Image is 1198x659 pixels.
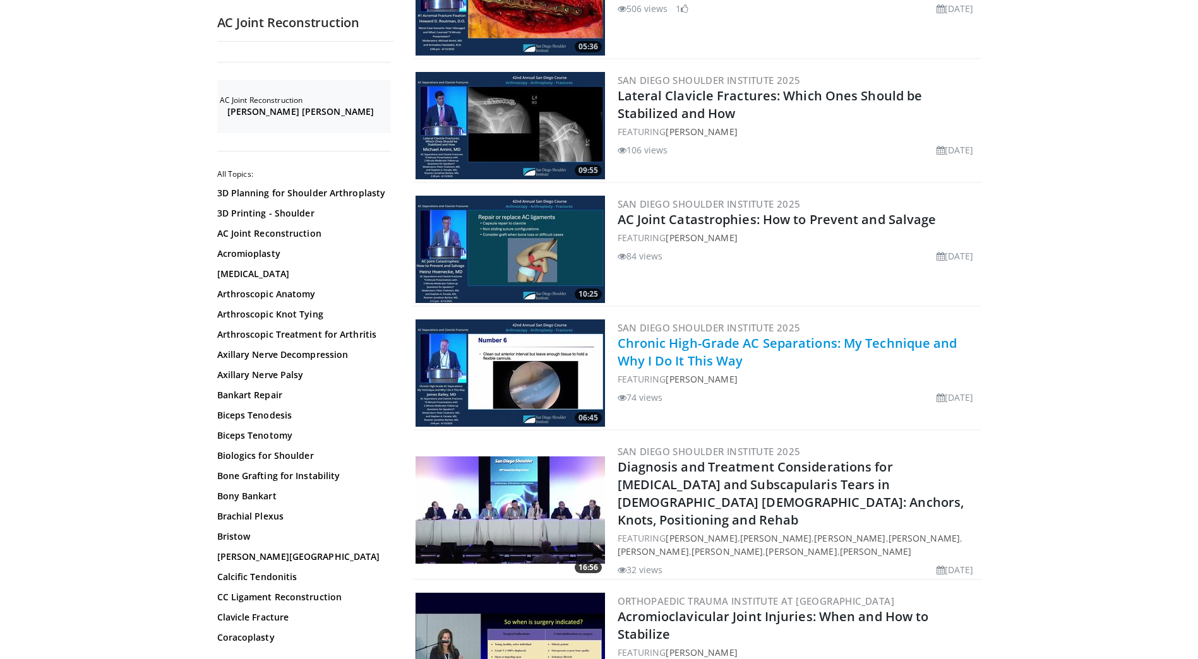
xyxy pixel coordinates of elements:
li: 1 [676,2,688,15]
li: [DATE] [937,563,974,576]
a: 3D Planning for Shoulder Arthroplasty [217,187,388,199]
div: FEATURING [618,646,979,659]
a: Acromioplasty [217,247,388,260]
a: Diagnosis and Treatment Considerations for [MEDICAL_DATA] and Subscapularis Tears in [DEMOGRAPHIC... [618,458,964,528]
a: 16:56 [416,456,605,564]
a: 10:25 [416,196,605,303]
span: 06:45 [575,412,602,424]
a: [PERSON_NAME] [666,232,737,244]
img: b6443022-8787-4548-a649-a4d05826d39f.300x170_q85_crop-smart_upscale.jpg [416,72,605,179]
a: Arthroscopic Anatomy [217,288,388,300]
a: San Diego Shoulder Institute 2025 [618,198,801,210]
a: [PERSON_NAME] [666,373,737,385]
a: Bristow [217,530,388,543]
a: [PERSON_NAME] [692,545,763,557]
li: 32 views [618,563,663,576]
img: 37f2e9d4-4f2d-4fbb-92c5-65e59609cedd.300x170_q85_crop-smart_upscale.jpg [416,196,605,303]
a: Arthroscopic Knot Tying [217,308,388,321]
a: AC Joint Reconstruction [217,227,388,240]
a: [PERSON_NAME] [889,532,960,544]
a: Biceps Tenodesis [217,409,388,422]
span: 16:56 [575,562,602,573]
a: [PERSON_NAME] [840,545,911,557]
a: [PERSON_NAME] [765,545,837,557]
div: FEATURING , , , , , , , [618,531,979,558]
span: 05:36 [575,41,602,52]
a: [PERSON_NAME] [618,545,689,557]
a: Brachial Plexus [217,510,388,523]
a: Axillary Nerve Decompression [217,348,388,361]
li: 506 views [618,2,668,15]
a: AC Joint Catastrophies: How to Prevent and Salvage [618,211,937,228]
a: San Diego Shoulder Institute 2025 [618,74,801,86]
a: Calcific Tendonitis [217,571,388,583]
li: [DATE] [937,2,974,15]
a: Biologics for Shoulder [217,449,388,462]
a: [PERSON_NAME] [666,646,737,658]
li: 106 views [618,143,668,157]
a: Bone Grafting for Instability [217,470,388,482]
div: FEATURING [618,231,979,244]
a: [PERSON_NAME] [PERSON_NAME] [227,105,388,118]
div: FEATURING [618,125,979,138]
span: 10:25 [575,288,602,300]
li: 74 views [618,391,663,404]
li: [DATE] [937,391,974,404]
a: Bony Bankart [217,490,388,502]
h2: AC Joint Reconstruction [220,95,391,105]
a: Chronic High-Grade AC Separations: My Technique and Why I Do It This Way [618,335,957,369]
a: Biceps Tenotomy [217,429,388,442]
a: [PERSON_NAME] [666,126,737,138]
a: Orthopaedic Trauma Institute at [GEOGRAPHIC_DATA] [618,595,895,607]
a: Lateral Clavicle Fractures: Which Ones Should be Stabilized and How [618,87,923,122]
a: 06:45 [416,319,605,427]
a: Axillary Nerve Palsy [217,369,388,381]
a: San Diego Shoulder Institute 2025 [618,445,801,458]
li: [DATE] [937,249,974,263]
a: Acromioclavicular Joint Injuries: When and How to Stabilize [618,608,929,643]
a: Arthroscopic Treatment for Arthritis [217,328,388,341]
li: [DATE] [937,143,974,157]
a: CC Ligament Reconstruction [217,591,388,603]
img: ff5d36e8-c9ea-495e-b1f8-49a67847d114.300x170_q85_crop-smart_upscale.jpg [416,456,605,564]
span: 09:55 [575,165,602,176]
h2: AC Joint Reconstruction [217,15,394,31]
a: Clavicle Fracture [217,611,388,624]
li: 84 views [618,249,663,263]
a: Coracoplasty [217,631,388,644]
a: [MEDICAL_DATA] [217,268,388,280]
a: 3D Printing - Shoulder [217,207,388,220]
a: Bankart Repair [217,389,388,401]
a: [PERSON_NAME][GEOGRAPHIC_DATA] [217,550,388,563]
div: FEATURING [618,372,979,386]
img: f2a4305e-f57f-4d6f-9ca9-c7b299cdf46b.300x170_q85_crop-smart_upscale.jpg [416,319,605,427]
a: [PERSON_NAME] [814,532,885,544]
a: [PERSON_NAME] [666,532,737,544]
h2: All Topics: [217,169,391,179]
a: [PERSON_NAME] [740,532,812,544]
a: San Diego Shoulder Institute 2025 [618,321,801,334]
a: 09:55 [416,72,605,179]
